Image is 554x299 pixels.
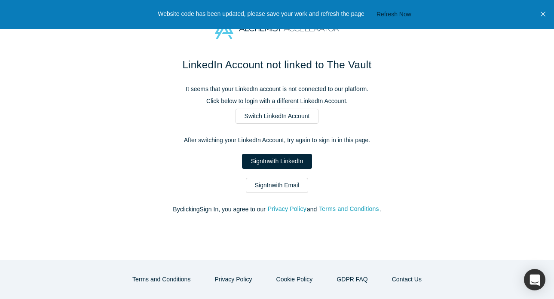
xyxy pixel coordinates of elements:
[267,204,307,214] button: Privacy Policy
[97,57,458,73] h1: LinkedIn Account not linked to The Vault
[97,205,458,214] p: By clicking Sign In , you agree to our and .
[97,136,458,145] p: After switching your LinkedIn Account, try again to sign in in this page.
[97,97,458,106] p: Click below to login with a different LinkedIn Account.
[328,272,376,287] a: GDPR FAQ
[373,9,414,20] button: Refresh Now
[383,272,431,287] button: Contact Us
[242,154,312,169] a: SignInwith LinkedIn
[236,109,319,124] a: Switch LinkedIn Account
[97,85,458,94] p: It seems that your LinkedIn account is not connected to our platform.
[318,204,380,214] button: Terms and Conditions
[246,178,309,193] a: SignInwith Email
[205,272,261,287] button: Privacy Policy
[267,272,322,287] button: Cookie Policy
[123,272,199,287] button: Terms and Conditions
